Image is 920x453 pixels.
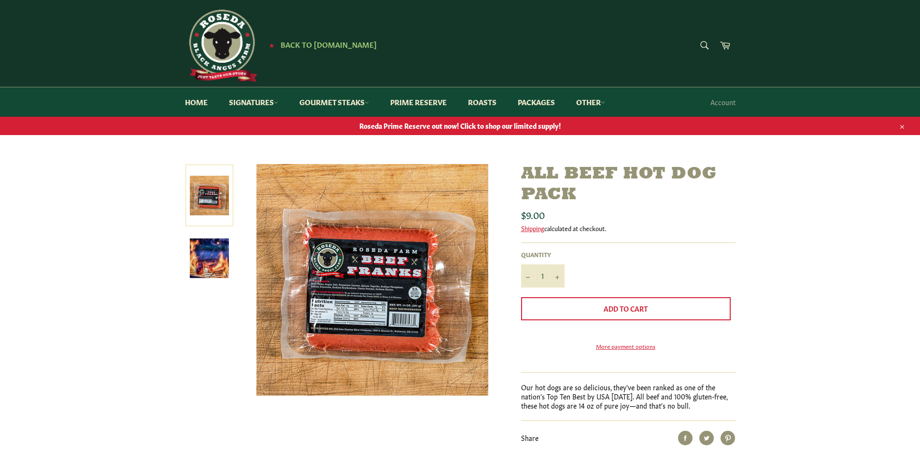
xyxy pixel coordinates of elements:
[219,87,288,117] a: Signatures
[521,207,545,221] span: $9.00
[550,264,565,288] button: Increase item quantity by one
[264,41,377,49] a: ★ Back to [DOMAIN_NAME]
[508,87,565,117] a: Packages
[521,164,736,206] h1: All Beef Hot Dog Pack
[281,39,377,49] span: Back to [DOMAIN_NAME]
[604,303,648,313] span: Add to Cart
[521,297,731,320] button: Add to Cart
[521,342,731,350] a: More payment options
[521,224,736,233] div: calculated at checkout.
[185,10,257,82] img: Roseda Beef
[190,239,229,278] img: All Beef Hot Dog Pack
[256,164,488,396] img: All Beef Hot Dog Pack
[290,87,379,117] a: Gourmet Steaks
[521,383,736,411] p: Our hot dogs are so delicious, they've been ranked as one of the nation's Top Ten Best by USA [DA...
[521,223,544,233] a: Shipping
[706,88,740,116] a: Account
[521,250,565,259] label: Quantity
[175,87,217,117] a: Home
[269,41,274,49] span: ★
[521,264,536,288] button: Reduce item quantity by one
[381,87,456,117] a: Prime Reserve
[566,87,615,117] a: Other
[458,87,506,117] a: Roasts
[521,433,538,442] span: Share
